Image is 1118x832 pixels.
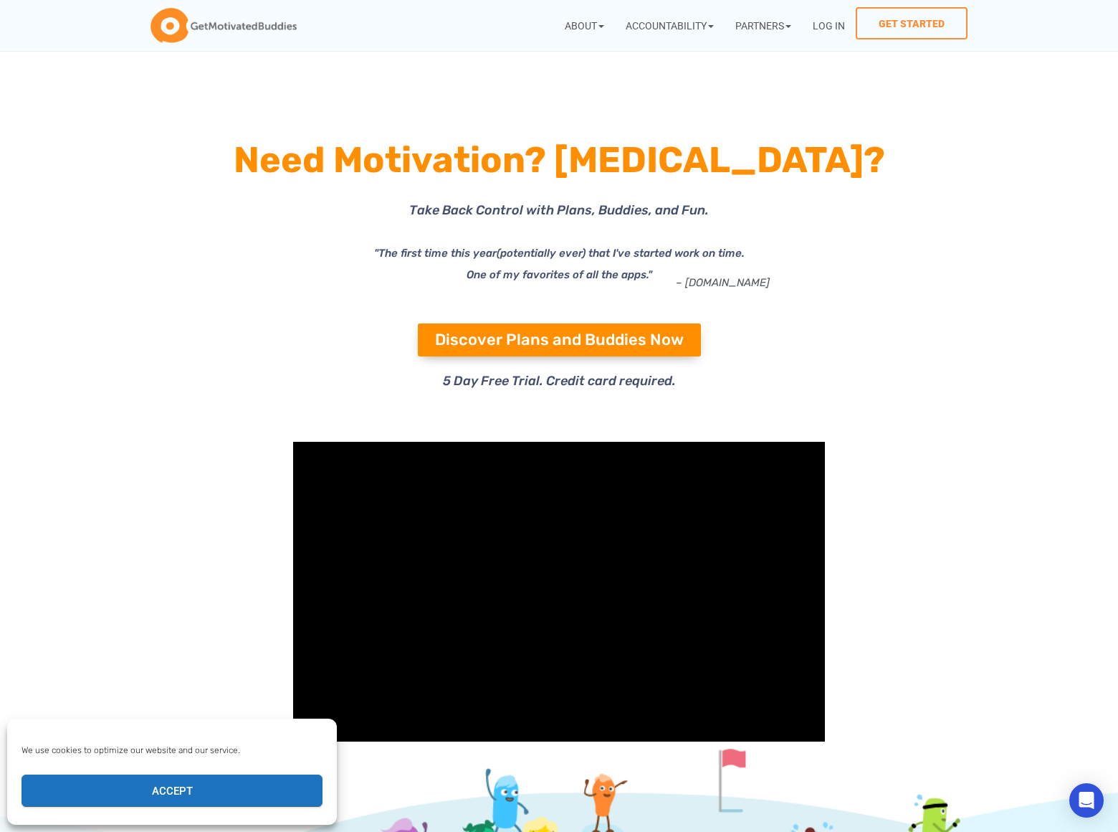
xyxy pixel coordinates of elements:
h1: Need Motivation? [MEDICAL_DATA]? [172,134,946,186]
a: Discover Plans and Buddies Now [418,323,701,356]
i: "The first time this year [374,247,497,260]
iframe: GetMotivatedBuddies User Testimonials [293,442,825,741]
a: About [554,7,615,44]
div: We use cookies to optimize our website and our service. [21,744,321,757]
i: (potentially ever) that I've started work on time. One of my favorites of all the apps." [467,247,745,281]
span: 5 Day Free Trial. Credit card required. [443,373,676,389]
a: – [DOMAIN_NAME] [676,276,770,289]
a: Log In [802,7,856,44]
button: Accept [21,775,322,807]
span: Discover Plans and Buddies Now [435,332,684,348]
img: GetMotivatedBuddies [150,8,297,44]
a: Get Started [856,7,967,39]
div: Open Intercom Messenger [1069,783,1104,818]
a: Partners [725,7,802,44]
span: Take Back Control with Plans, Buddies, and Fun. [409,202,709,218]
a: Accountability [615,7,725,44]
